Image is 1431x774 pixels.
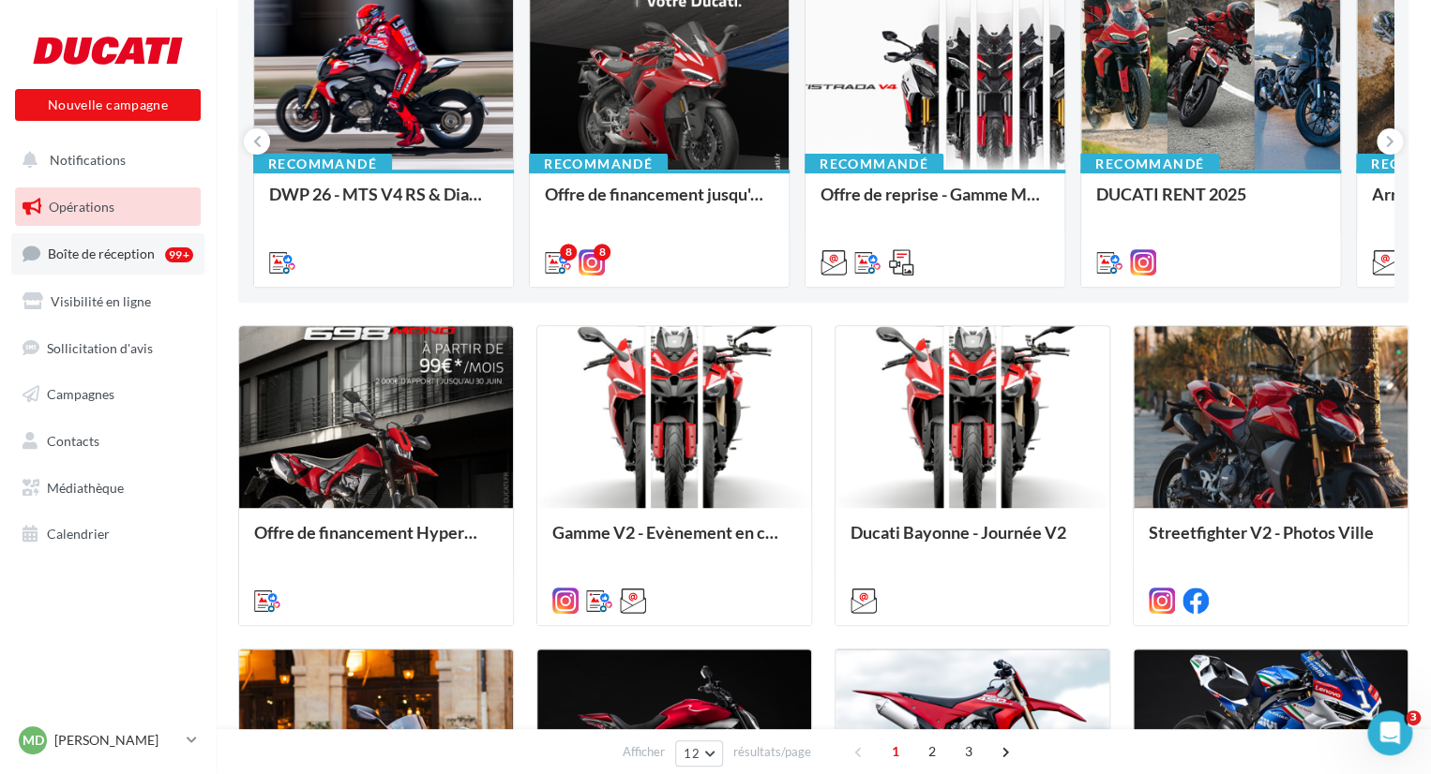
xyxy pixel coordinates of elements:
[165,247,193,262] div: 99+
[851,523,1094,560] div: Ducati Bayonne - Journée V2
[12,7,48,43] button: go back
[11,141,197,180] button: Notifications
[917,737,947,767] span: 2
[48,246,155,261] span: Boîte de réception
[529,154,668,174] div: Recommandé
[15,73,360,439] div: Service-Client dit…
[15,722,201,758] a: MD [PERSON_NAME]
[805,154,943,174] div: Recommandé
[1406,710,1421,725] span: 3
[594,244,610,260] div: 8
[47,480,124,496] span: Médiathèque
[11,469,204,508] a: Médiathèque
[56,350,319,384] a: Communiquer sur Google
[684,746,700,761] span: 12
[47,526,110,542] span: Calendrier
[38,258,337,294] div: 📅 Ajoutez vos ouvertures spéciales ou fermetures exceptionnels
[954,737,984,767] span: 3
[11,422,204,461] a: Contacts
[11,329,204,368] a: Sollicitation d'avis
[11,375,204,414] a: Campagnes
[38,142,218,190] b: Les ponts de mai approchent !
[47,386,114,402] span: Campagnes
[623,743,665,761] span: Afficher
[38,305,337,341] div: 💬 Pensez aussi à communiquer grâce aux modèles partagés par vos sièges
[1367,710,1412,755] iframe: Intercom live chat
[733,743,811,761] span: résultats/page
[91,23,198,42] p: Actif il y a 45 min
[675,740,723,767] button: 12
[53,10,83,40] img: Profile image for Service-Client
[91,9,194,23] h1: Service-Client
[1096,185,1325,222] div: DUCATI RENT 2025
[1080,154,1219,174] div: Recommandé
[552,523,796,560] div: Gamme V2 - Evènement en concession
[97,213,291,228] b: mettre à jour vos horaires
[821,185,1049,222] div: Offre de reprise - Gamme MTS V4
[51,293,151,309] span: Visibilité en ligne
[54,731,179,750] p: [PERSON_NAME]
[47,339,153,355] span: Sollicitation d'avis
[560,244,577,260] div: 8
[11,233,204,274] a: Boîte de réception99+
[23,731,44,750] span: MD
[329,7,363,41] div: Fermer
[50,152,126,168] span: Notifications
[881,737,911,767] span: 1
[545,185,774,222] div: Offre de financement jusqu'au 30 septembre
[269,185,498,222] div: DWP 26 - MTS V4 RS & Diavel V4 RS
[294,7,329,43] button: Accueil
[47,433,99,449] span: Contacts
[254,523,498,560] div: Offre de financement Hypermotard 698 Mono
[253,154,392,174] div: Recommandé
[11,514,204,554] a: Calendrier
[1149,523,1393,560] div: Streetfighter V2 - Photos Ville
[83,104,168,118] span: Service-Client
[11,282,204,321] a: Visibilité en ligne
[49,199,114,215] span: Opérations
[94,359,281,374] span: Communiquer sur Google
[15,89,201,121] button: Nouvelle campagne
[38,212,337,248] div: Pensez à pour éviter toute confusion côté client.
[38,97,68,127] img: Profile image for Service-Client
[11,187,204,227] a: Opérations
